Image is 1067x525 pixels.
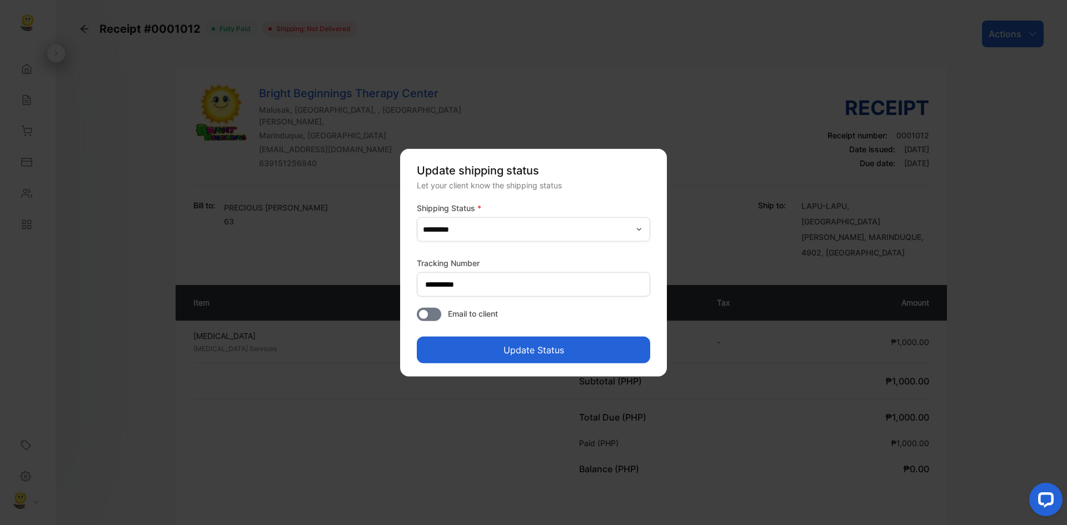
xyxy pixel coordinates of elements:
[417,202,650,213] label: Shipping Status
[1020,478,1067,525] iframe: LiveChat chat widget
[417,179,650,191] div: Let your client know the shipping status
[417,162,650,178] p: Update shipping status
[417,257,480,269] label: Tracking Number
[448,308,498,319] span: Email to client
[417,337,650,363] button: Update Status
